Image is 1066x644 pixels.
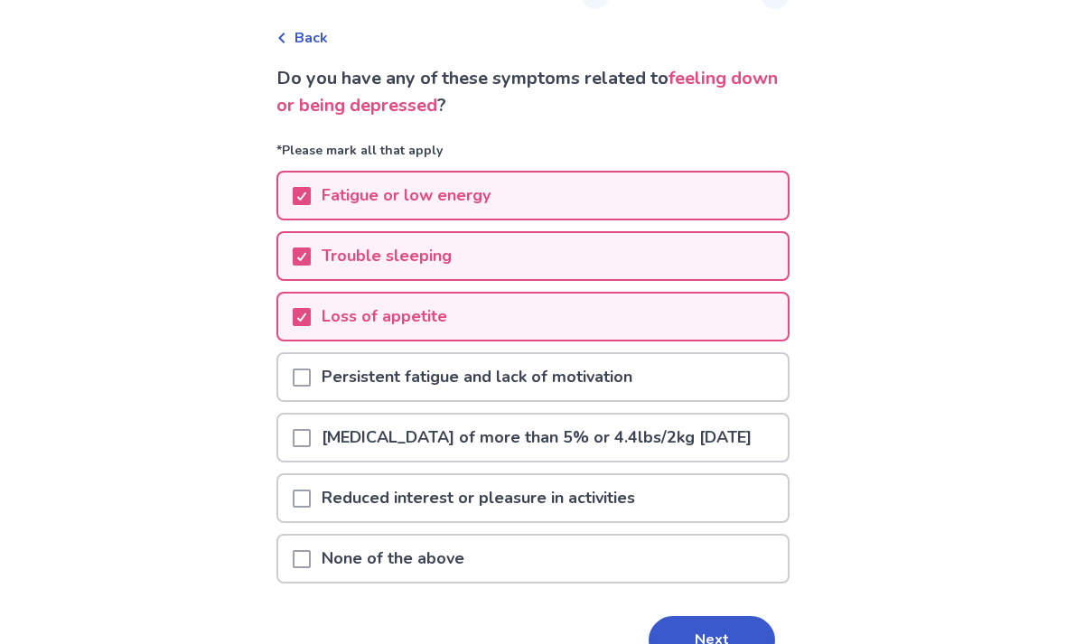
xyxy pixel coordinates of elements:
p: Persistent fatigue and lack of motivation [311,355,643,401]
p: Loss of appetite [311,294,458,341]
p: Trouble sleeping [311,234,463,280]
span: Back [295,28,328,50]
p: Do you have any of these symptoms related to ? [276,66,790,120]
p: Reduced interest or pleasure in activities [311,476,646,522]
p: None of the above [311,537,475,583]
p: *Please mark all that apply [276,142,790,172]
p: [MEDICAL_DATA] of more than 5% or 4.4lbs/2kg [DATE] [311,415,762,462]
p: Fatigue or low energy [311,173,501,219]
